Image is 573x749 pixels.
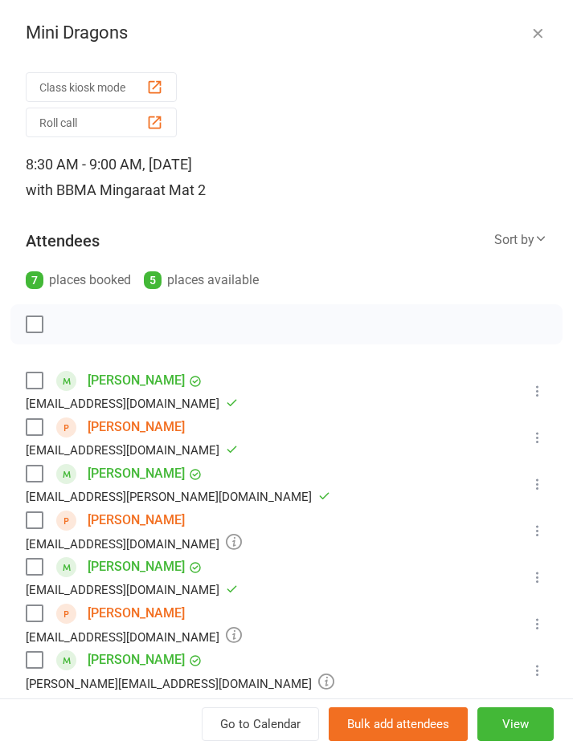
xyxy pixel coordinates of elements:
span: with BBMA Mingara [26,181,153,198]
button: Bulk add attendees [329,707,468,741]
a: [PERSON_NAME] [88,507,185,533]
div: [EMAIL_ADDRESS][DOMAIN_NAME] [26,393,238,414]
div: [EMAIL_ADDRESS][DOMAIN_NAME] [26,533,242,554]
span: at Mat 2 [153,181,206,198]
div: [EMAIL_ADDRESS][DOMAIN_NAME] [26,626,242,647]
div: 5 [144,271,162,289]
div: [EMAIL_ADDRESS][PERSON_NAME][DOMAIN_NAME] [26,486,330,507]
button: Roll call [26,108,177,137]
a: Go to Calendar [202,707,319,741]
div: 7 [26,271,43,289]
div: [EMAIL_ADDRESS][DOMAIN_NAME] [26,440,238,461]
div: [EMAIL_ADDRESS][DOMAIN_NAME] [26,580,238,600]
a: [PERSON_NAME] [88,461,185,486]
div: places available [144,269,259,291]
button: Class kiosk mode [26,72,177,102]
a: [PERSON_NAME] [88,647,185,673]
a: [PERSON_NAME] [88,554,185,580]
div: 8:30 AM - 9:00 AM, [DATE] [26,152,547,203]
div: places booked [26,269,131,291]
a: [PERSON_NAME] [88,600,185,626]
div: Sort by [494,230,547,250]
a: [PERSON_NAME] [88,368,185,393]
div: [PERSON_NAME][EMAIL_ADDRESS][DOMAIN_NAME] [26,673,334,694]
div: Attendees [26,230,100,252]
button: View [477,707,554,741]
a: [PERSON_NAME] [88,414,185,440]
